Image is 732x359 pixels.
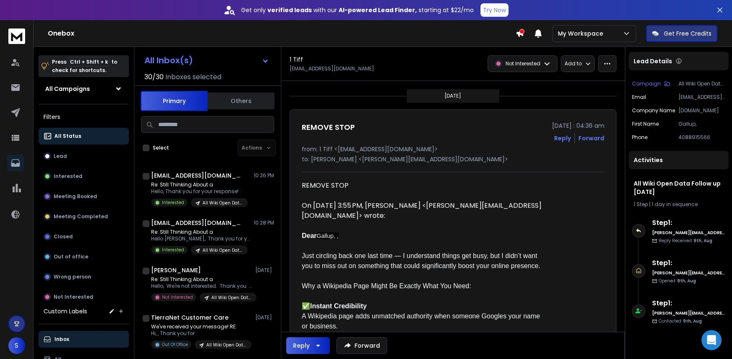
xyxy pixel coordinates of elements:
p: Out of office [54,253,88,260]
p: All Wiki Open Data Follow up [DATE] [211,294,252,301]
strong: AI-powered Lead Finder, [339,6,417,14]
p: We've received your message! RE: [151,323,252,330]
button: Try Now [480,3,509,17]
button: S [8,337,25,354]
strong: verified leads [267,6,312,14]
h1: 1 Tiff [290,55,303,64]
button: Not Interested [39,289,129,305]
button: Reply [286,337,330,354]
p: Out Of Office [162,341,188,348]
button: Inbox [39,331,129,348]
h1: REMOVE STOP [302,121,355,133]
span: 1 Step [634,201,648,208]
p: Closed [54,233,73,240]
p: [DATE] : 04:36 am [552,121,604,130]
p: Interested [54,173,82,180]
span: Why a Wikipedia Page Might Be Exactly What You Need: [302,282,471,289]
div: | [634,201,724,208]
button: Others [208,92,275,110]
p: My Workspace [558,29,606,38]
p: Campaign [632,80,661,87]
p: Wrong person [54,274,91,280]
p: 10:26 PM [254,172,274,179]
p: [EMAIL_ADDRESS][DOMAIN_NAME] [290,65,374,72]
p: Hello [PERSON_NAME], Thank you for your [151,235,252,242]
p: Not Interested [162,294,193,300]
p: Opened [659,278,696,284]
h6: [PERSON_NAME][EMAIL_ADDRESS][DOMAIN_NAME] [652,310,725,316]
p: First Name [632,121,659,127]
p: Re: Still Thinking About a [151,181,248,188]
span: 9th, Aug [677,278,696,284]
p: All Wiki Open Data Follow up [DATE] [678,80,725,87]
p: Interested [162,247,184,253]
h1: [EMAIL_ADDRESS][DOMAIN_NAME] [151,219,243,227]
button: Meeting Completed [39,208,129,225]
h6: [PERSON_NAME][EMAIL_ADDRESS][DOMAIN_NAME] [652,230,725,236]
h1: TierraNet Customer Care [151,313,229,322]
p: [DATE] [255,267,274,274]
p: Email [632,94,646,101]
p: All Wiki Open Data Follow up [DATE] [203,247,243,253]
span: Gallup, , [317,232,339,239]
p: Interested [162,199,184,206]
h6: [PERSON_NAME][EMAIL_ADDRESS][DOMAIN_NAME] [652,270,725,276]
h1: [PERSON_NAME] [151,266,201,274]
h1: All Wiki Open Data Follow up [DATE] [634,179,724,196]
p: [DATE] [444,93,461,99]
p: Lead Details [634,57,672,65]
p: Gallup, [678,121,725,127]
p: All Status [54,133,81,139]
button: Reply [554,134,571,142]
span: Dear [302,232,317,239]
p: Re: Still Thinking About a [151,276,252,283]
p: Contacted [659,318,702,324]
button: Primary [141,91,208,111]
p: Re: Still Thinking About a [151,229,252,235]
p: Meeting Completed [54,213,108,220]
button: All Status [39,128,129,145]
p: Press to check for shortcuts. [52,58,117,75]
button: Meeting Booked [39,188,129,205]
p: All Wiki Open Data Follow up [DATE] [203,200,243,206]
p: Lead [54,153,67,160]
h6: Step 1 : [652,218,725,228]
p: [DATE] [255,314,274,321]
h3: Custom Labels [44,307,87,315]
img: logo [8,28,25,44]
p: Inbox [54,336,69,343]
p: 4088915566 [678,134,725,141]
h6: Step 1 : [652,258,725,268]
button: Closed [39,228,129,245]
p: Get Free Credits [664,29,711,38]
label: Select [153,145,169,151]
span: Ctrl + Shift + k [69,57,109,67]
button: All Inbox(s) [138,52,276,69]
p: Reply Received [659,238,712,244]
h1: All Inbox(s) [144,56,193,65]
h1: [EMAIL_ADDRESS][DOMAIN_NAME] [151,171,243,180]
div: Reply [293,341,310,350]
button: Wrong person [39,269,129,285]
span: 9th, Aug [683,318,702,324]
button: Get Free Credits [646,25,717,42]
span: ✅ A Wikipedia page adds unmatched authority when someone Googles your name or business. [302,302,542,330]
p: to: [PERSON_NAME] <[PERSON_NAME][EMAIL_ADDRESS][DOMAIN_NAME]> [302,155,604,163]
p: Phone [632,134,647,141]
p: Try Now [483,6,506,14]
p: Company Name [632,107,675,114]
button: Out of office [39,248,129,265]
p: Add to [565,60,582,67]
p: Hello, We're not interested. Thank you ----------------------------------------------------------... [151,283,252,289]
button: Interested [39,168,129,185]
p: [DOMAIN_NAME] [678,107,725,114]
p: Not Interested [506,60,540,67]
h3: Inboxes selected [165,72,221,82]
p: from: 1 Tiff <[EMAIL_ADDRESS][DOMAIN_NAME]> [302,145,604,153]
p: Get only with our starting at $22/mo [241,6,474,14]
button: Campaign [632,80,670,87]
button: Forward [336,337,387,354]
